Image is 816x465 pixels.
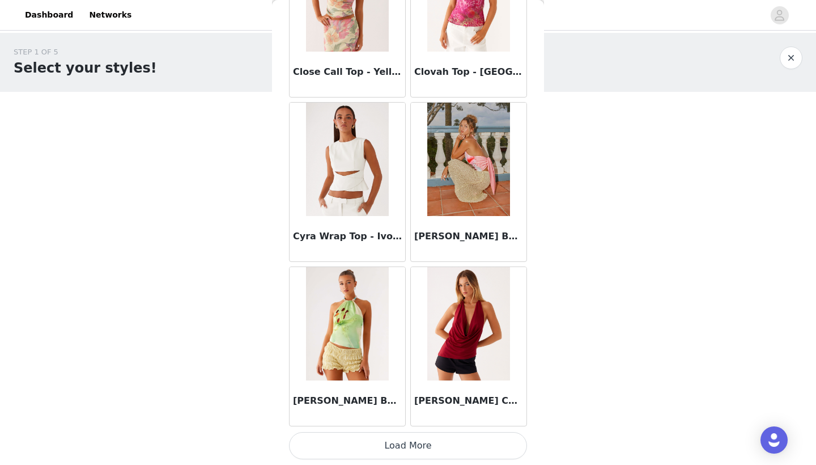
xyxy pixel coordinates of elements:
h3: [PERSON_NAME] Cowl Top - Red [414,394,523,408]
h3: Clovah Top - [GEOGRAPHIC_DATA] [414,65,523,79]
h1: Select your styles! [14,58,157,78]
button: Load More [289,432,527,459]
div: Open Intercom Messenger [760,426,788,454]
h3: [PERSON_NAME] Beaded Tie Back Top - Yellow Floral [293,394,402,408]
img: Dasha Cowl Top - Red [427,267,509,381]
img: Dalila Beaded Tie Back Top - Pink Lily [427,103,509,216]
div: STEP 1 OF 5 [14,46,157,58]
h3: Close Call Top - Yellow Peony [293,65,402,79]
img: Dalila Beaded Tie Back Top - Yellow Floral [306,267,388,381]
h3: [PERSON_NAME] Beaded Tie Back Top - Pink Lily [414,230,523,243]
img: Cyra Wrap Top - Ivory [306,103,388,216]
div: avatar [774,6,785,24]
a: Networks [82,2,138,28]
h3: Cyra Wrap Top - Ivory [293,230,402,243]
a: Dashboard [18,2,80,28]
